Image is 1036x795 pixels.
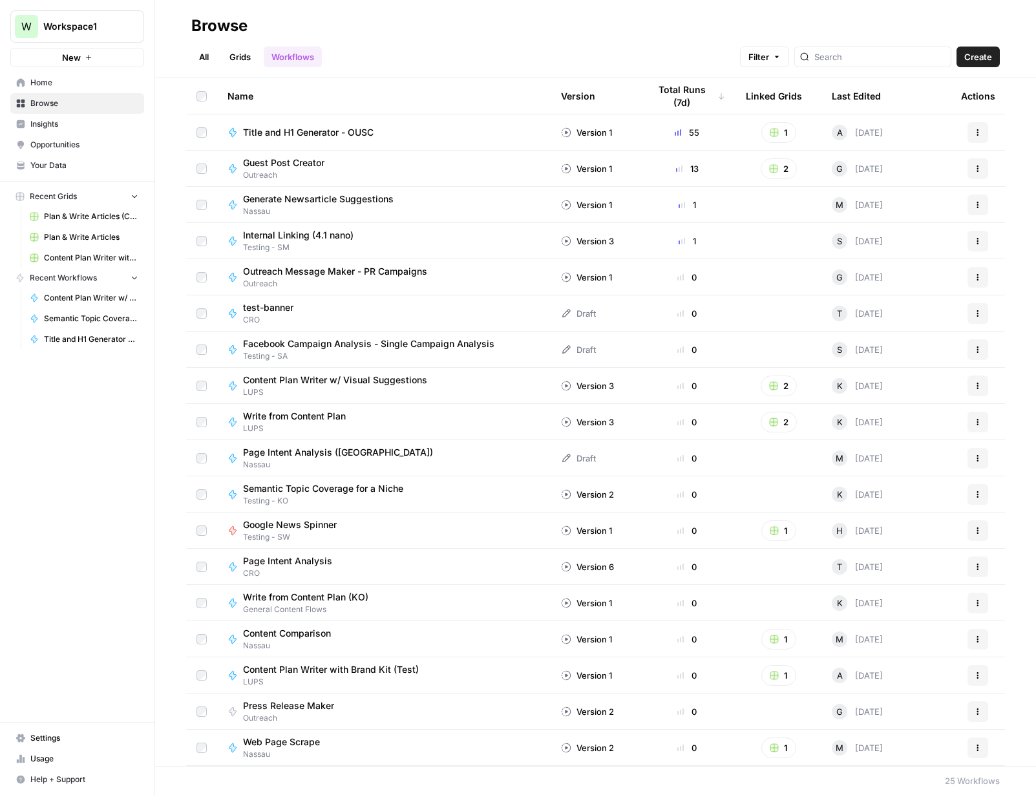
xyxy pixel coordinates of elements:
[191,47,217,67] a: All
[832,595,883,611] div: [DATE]
[243,446,433,459] span: Page Intent Analysis ([GEOGRAPHIC_DATA])
[227,591,540,615] a: Write from Content Plan (KO)General Content Flows
[945,774,1000,787] div: 25 Workflows
[748,50,769,63] span: Filter
[832,197,883,213] div: [DATE]
[761,376,797,396] button: 2
[837,235,842,248] span: S
[243,193,394,206] span: Generate Newsarticle Suggestions
[243,604,379,615] span: General Content Flows
[44,211,138,222] span: Plan & Write Articles (Copy)
[243,531,347,543] span: Testing - SW
[761,412,797,432] button: 2
[561,560,614,573] div: Version 6
[10,728,144,748] a: Settings
[24,288,144,308] a: Content Plan Writer w/ Visual Suggestions
[649,379,725,392] div: 0
[30,774,138,785] span: Help + Support
[649,597,725,609] div: 0
[243,374,427,387] span: Content Plan Writer w/ Visual Suggestions
[24,206,144,227] a: Plan & Write Articles (Copy)
[832,668,883,683] div: [DATE]
[837,488,843,501] span: K
[243,736,320,748] span: Web Page Scrape
[30,191,77,202] span: Recent Grids
[561,198,612,211] div: Version 1
[243,555,332,567] span: Page Intent Analysis
[264,47,322,67] a: Workflows
[10,48,144,67] button: New
[44,292,138,304] span: Content Plan Writer w/ Visual Suggestions
[649,78,725,114] div: Total Runs (7d)
[30,77,138,89] span: Home
[837,560,842,573] span: T
[836,162,843,175] span: G
[227,193,540,217] a: Generate Newsarticle SuggestionsNassau
[832,740,883,756] div: [DATE]
[561,271,612,284] div: Version 1
[761,158,797,179] button: 2
[761,665,796,686] button: 1
[649,307,725,320] div: 0
[243,699,334,712] span: Press Release Maker
[10,134,144,155] a: Opportunities
[836,741,843,754] span: M
[832,270,883,285] div: [DATE]
[832,631,883,647] div: [DATE]
[30,98,138,109] span: Browse
[243,156,324,169] span: Guest Post Creator
[10,72,144,93] a: Home
[243,663,419,676] span: Content Plan Writer with Brand Kit (Test)
[561,488,614,501] div: Version 2
[649,524,725,537] div: 0
[243,640,341,652] span: Nassau
[243,627,331,640] span: Content Comparison
[227,518,540,543] a: Google News SpinnerTesting - SW
[837,669,843,682] span: A
[10,187,144,206] button: Recent Grids
[649,162,725,175] div: 13
[836,198,843,211] span: M
[561,307,596,320] div: Draft
[227,265,540,290] a: Outreach Message Maker - PR CampaignsOutreach
[243,482,403,495] span: Semantic Topic Coverage for a Niche
[649,271,725,284] div: 0
[243,126,374,139] span: Title and H1 Generator - OUSC
[561,343,596,356] div: Draft
[243,712,344,724] span: Outreach
[961,78,995,114] div: Actions
[30,118,138,130] span: Insights
[10,268,144,288] button: Recent Workflows
[837,379,843,392] span: K
[649,452,725,465] div: 0
[243,410,346,423] span: Write from Content Plan
[243,278,438,290] span: Outreach
[24,329,144,350] a: Title and H1 Generator - OUSC
[832,125,883,140] div: [DATE]
[243,206,404,217] span: Nassau
[649,416,725,429] div: 0
[561,162,612,175] div: Version 1
[761,122,796,143] button: 1
[30,753,138,765] span: Usage
[43,20,122,33] span: Workspace1
[243,229,354,242] span: Internal Linking (4.1 nano)
[30,732,138,744] span: Settings
[837,343,842,356] span: S
[227,663,540,688] a: Content Plan Writer with Brand Kit (Test)LUPS
[227,699,540,724] a: Press Release MakerOutreach
[761,737,796,758] button: 1
[832,523,883,538] div: [DATE]
[227,410,540,434] a: Write from Content PlanLUPS
[832,342,883,357] div: [DATE]
[836,705,843,718] span: G
[24,308,144,329] a: Semantic Topic Coverage for a Niche
[561,126,612,139] div: Version 1
[649,126,725,139] div: 55
[243,676,429,688] span: LUPS
[561,741,614,754] div: Version 2
[227,482,540,507] a: Semantic Topic Coverage for a NicheTesting - KO
[561,78,595,114] div: Version
[832,378,883,394] div: [DATE]
[761,520,796,541] button: 1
